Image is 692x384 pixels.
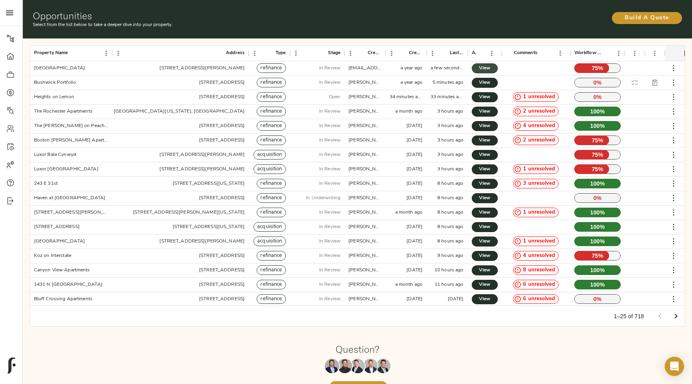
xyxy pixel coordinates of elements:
[319,108,340,115] p: In Review
[574,150,621,160] p: 75
[348,296,381,303] div: justin@fulcrumlendingcorp.com
[520,209,558,216] span: 1 unresolved
[319,223,340,230] p: In Review
[249,45,290,61] div: Type
[480,281,490,289] span: View
[597,93,602,101] span: %
[480,122,490,130] span: View
[34,94,74,101] div: Heights on Lemon
[306,194,340,202] p: In Underwriting
[439,48,450,59] button: Sort
[348,253,381,259] div: zach@fulcrumlendingcorp.com
[472,179,498,189] a: View
[254,166,285,173] span: acquisition
[350,359,365,373] img: Zach Frizzera
[348,281,381,288] div: zach@fulcrumlendingcorp.com
[319,79,340,86] p: In Review
[254,223,285,231] span: acquisition
[344,45,385,61] div: Created By
[348,79,381,86] div: zach@fulcrumlendingcorp.com
[199,297,245,301] a: [STREET_ADDRESS]
[400,79,422,86] div: a year ago
[472,121,498,131] a: View
[570,45,625,61] div: Workflow Progress
[513,92,559,102] div: 1 unresolved
[329,93,341,101] p: Open
[406,267,422,274] div: 4 days ago
[600,122,605,130] span: %
[254,238,285,245] span: acquisition
[319,122,340,129] p: In Review
[215,48,226,59] button: Sort
[612,12,682,24] button: Build A Quote
[290,45,345,61] div: Stage
[472,135,498,146] a: View
[472,236,498,247] a: View
[159,239,245,244] a: [STREET_ADDRESS][PERSON_NAME]
[472,45,477,61] div: Actions
[513,179,559,188] div: 3 unresolved
[226,45,245,61] div: Address
[598,136,603,144] span: %
[34,108,93,115] div: The Rochester Apartments
[199,95,245,99] a: [STREET_ADDRESS]
[514,45,537,61] div: Comments
[406,166,422,173] div: 17 days ago
[159,152,245,157] a: [STREET_ADDRESS][PERSON_NAME]
[480,64,490,73] span: View
[368,45,381,61] div: Created By
[173,224,245,229] a: [STREET_ADDRESS][US_STATE]
[486,47,498,59] button: Menu
[319,180,340,187] p: In Review
[574,78,621,87] p: 0
[348,224,381,230] div: justin@fulcrumlendingcorp.com
[614,312,644,320] p: 1–25 of 718
[406,137,422,144] div: 7 days ago
[386,45,426,61] div: Created
[437,238,463,245] div: 8 hours ago
[513,294,559,304] div: 6 unresolved
[336,344,379,355] h1: Question?
[338,359,352,373] img: Kenneth Mendonça
[437,166,463,173] div: 3 hours ago
[34,45,68,61] div: Property Name
[437,152,463,158] div: 3 hours ago
[437,209,463,216] div: 8 hours ago
[600,237,605,245] span: %
[513,236,559,246] div: 1 unresolved
[472,265,498,275] a: View
[159,66,245,71] a: [STREET_ADDRESS][PERSON_NAME]
[325,359,339,373] img: Maxwell Wu
[276,45,286,61] div: Type
[348,166,381,173] div: justin@fulcrumlendingcorp.com
[435,267,464,274] div: 10 hours ago
[480,194,490,202] span: View
[600,107,605,115] span: %
[472,63,498,73] a: View
[406,180,422,187] div: 2 months ago
[34,152,76,158] div: Luxor Bala Cynwyd
[34,195,105,202] div: Haven at South Mountain
[513,265,559,275] div: 8 unresolved
[173,181,245,186] a: [STREET_ADDRESS][US_STATE]
[472,208,498,218] a: View
[600,208,605,216] span: %
[409,45,422,61] div: Created
[574,222,621,232] p: 100
[513,251,559,261] div: 4 unresolved
[597,79,602,87] span: %
[574,193,621,203] p: 0
[319,267,340,274] p: In Review
[629,47,641,59] button: Menu
[520,252,558,260] span: 4 unresolved
[437,224,463,230] div: 8 hours ago
[601,48,613,59] button: Sort
[249,47,261,59] button: Menu
[613,47,625,59] button: Menu
[520,281,558,289] span: 6 unresolved
[112,47,124,59] button: Menu
[133,210,245,215] a: [STREET_ADDRESS][PERSON_NAME][US_STATE]
[348,238,381,245] div: justin@fulcrumlendingcorp.com
[100,47,112,59] button: Menu
[598,64,603,72] span: %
